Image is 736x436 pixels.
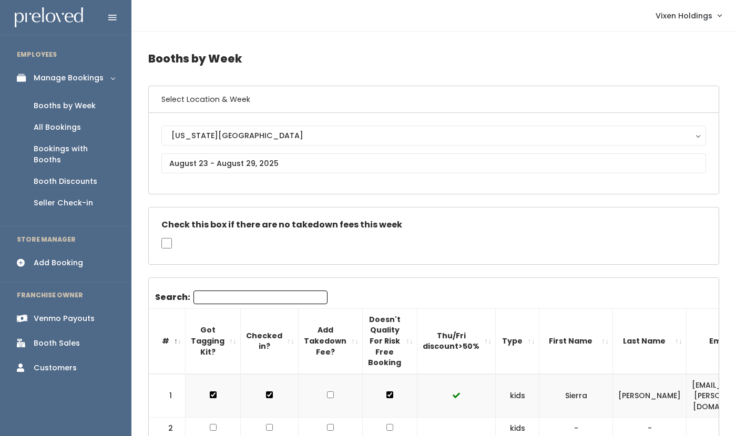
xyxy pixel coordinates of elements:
th: Type: activate to sort column ascending [496,308,539,373]
h6: Select Location & Week [149,86,719,113]
div: Booth Sales [34,338,80,349]
div: Seller Check-in [34,198,93,209]
label: Search: [155,290,328,304]
button: [US_STATE][GEOGRAPHIC_DATA] [161,126,706,146]
td: 1 [149,374,186,418]
input: August 23 - August 29, 2025 [161,153,706,173]
div: Booths by Week [34,100,96,111]
th: Got Tagging Kit?: activate to sort column ascending [186,308,241,373]
input: Search: [193,290,328,304]
div: Venmo Payouts [34,313,95,324]
th: Doesn't Quality For Risk Free Booking : activate to sort column ascending [363,308,417,373]
h5: Check this box if there are no takedown fees this week [161,220,706,230]
div: Bookings with Booths [34,143,115,165]
th: Checked in?: activate to sort column ascending [241,308,299,373]
span: Vixen Holdings [656,10,712,22]
div: All Bookings [34,122,81,133]
img: preloved logo [15,7,83,28]
td: [PERSON_NAME] [613,374,687,418]
div: Add Booking [34,257,83,268]
th: #: activate to sort column descending [149,308,186,373]
div: Booth Discounts [34,176,97,187]
a: Vixen Holdings [645,4,732,27]
div: Customers [34,362,77,373]
th: First Name: activate to sort column ascending [539,308,613,373]
th: Add Takedown Fee?: activate to sort column ascending [299,308,363,373]
th: Thu/Fri discount&gt;50%: activate to sort column ascending [417,308,496,373]
th: Last Name: activate to sort column ascending [613,308,687,373]
td: kids [496,374,539,418]
div: [US_STATE][GEOGRAPHIC_DATA] [171,130,696,141]
td: Sierra [539,374,613,418]
h4: Booths by Week [148,44,719,73]
div: Manage Bookings [34,72,104,84]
